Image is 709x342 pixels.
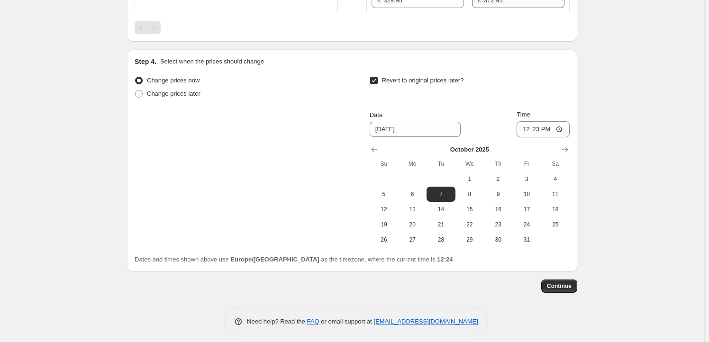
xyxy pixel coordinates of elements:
span: Mo [402,160,423,168]
h2: Step 4. [135,57,156,66]
button: Monday October 27 2025 [398,232,427,247]
span: 17 [516,206,537,213]
button: Thursday October 9 2025 [484,187,512,202]
a: [EMAIL_ADDRESS][DOMAIN_NAME] [374,318,478,325]
button: Sunday October 5 2025 [370,187,398,202]
button: Wednesday October 15 2025 [455,202,484,217]
button: Friday October 10 2025 [512,187,541,202]
span: 3 [516,175,537,183]
span: 13 [402,206,423,213]
span: 18 [545,206,566,213]
button: Saturday October 4 2025 [541,171,570,187]
th: Wednesday [455,156,484,171]
span: Sa [545,160,566,168]
span: Change prices now [147,77,200,84]
span: 6 [402,190,423,198]
span: 19 [373,221,394,228]
th: Thursday [484,156,512,171]
b: Europe/[GEOGRAPHIC_DATA] [230,256,319,263]
span: 27 [402,236,423,243]
th: Sunday [370,156,398,171]
span: 23 [488,221,509,228]
span: 20 [402,221,423,228]
button: Show previous month, September 2025 [368,143,381,156]
p: Select when the prices should change [160,57,264,66]
button: Wednesday October 22 2025 [455,217,484,232]
button: Tuesday October 14 2025 [427,202,455,217]
span: 16 [488,206,509,213]
span: 29 [459,236,480,243]
button: Thursday October 16 2025 [484,202,512,217]
button: Monday October 6 2025 [398,187,427,202]
span: 22 [459,221,480,228]
span: Change prices later [147,90,200,97]
button: Friday October 31 2025 [512,232,541,247]
button: Sunday October 19 2025 [370,217,398,232]
button: Sunday October 12 2025 [370,202,398,217]
span: Continue [547,282,572,290]
span: 31 [516,236,537,243]
a: FAQ [307,318,319,325]
span: Date [370,111,382,118]
input: 12:00 [517,121,570,137]
button: Thursday October 2 2025 [484,171,512,187]
span: 15 [459,206,480,213]
span: Revert to original prices later? [382,77,464,84]
button: Saturday October 11 2025 [541,187,570,202]
button: Friday October 3 2025 [512,171,541,187]
span: Fr [516,160,537,168]
button: Friday October 24 2025 [512,217,541,232]
button: Tuesday October 21 2025 [427,217,455,232]
span: 14 [430,206,451,213]
span: 28 [430,236,451,243]
button: Tuesday October 7 2025 [427,187,455,202]
button: Friday October 17 2025 [512,202,541,217]
input: 9/30/2025 [370,122,461,137]
button: Wednesday October 8 2025 [455,187,484,202]
span: 5 [373,190,394,198]
span: or email support at [319,318,374,325]
span: Need help? Read the [247,318,307,325]
button: Saturday October 18 2025 [541,202,570,217]
span: Dates and times shown above use as the timezone, where the current time is [135,256,453,263]
span: 25 [545,221,566,228]
span: Tu [430,160,451,168]
span: Th [488,160,509,168]
button: Show next month, November 2025 [558,143,572,156]
span: 30 [488,236,509,243]
span: 11 [545,190,566,198]
span: Su [373,160,394,168]
span: 10 [516,190,537,198]
button: Monday October 20 2025 [398,217,427,232]
th: Friday [512,156,541,171]
span: 12 [373,206,394,213]
button: Wednesday October 1 2025 [455,171,484,187]
button: Wednesday October 29 2025 [455,232,484,247]
button: Sunday October 26 2025 [370,232,398,247]
button: Monday October 13 2025 [398,202,427,217]
span: 7 [430,190,451,198]
span: 21 [430,221,451,228]
button: Continue [541,279,577,293]
span: 2 [488,175,509,183]
th: Saturday [541,156,570,171]
th: Tuesday [427,156,455,171]
button: Tuesday October 28 2025 [427,232,455,247]
span: 24 [516,221,537,228]
button: Thursday October 23 2025 [484,217,512,232]
nav: Pagination [135,21,161,34]
span: 1 [459,175,480,183]
button: Saturday October 25 2025 [541,217,570,232]
th: Monday [398,156,427,171]
span: We [459,160,480,168]
span: 9 [488,190,509,198]
span: 8 [459,190,480,198]
span: 4 [545,175,566,183]
span: Time [517,111,530,118]
span: 26 [373,236,394,243]
button: Thursday October 30 2025 [484,232,512,247]
b: 12:24 [437,256,453,263]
